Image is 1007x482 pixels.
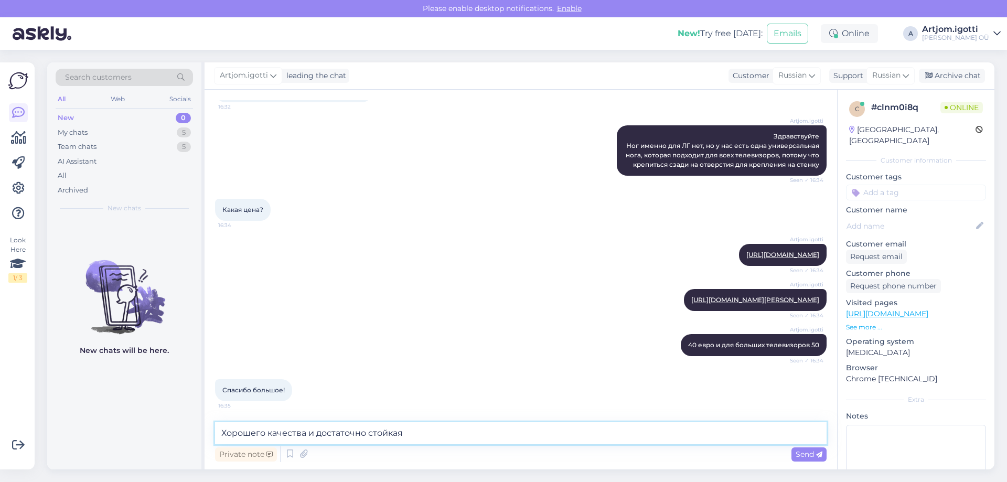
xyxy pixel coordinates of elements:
div: Support [829,70,863,81]
div: 5 [177,142,191,152]
div: Customer information [846,156,986,165]
div: Socials [167,92,193,106]
div: 1 / 3 [8,273,27,283]
p: [MEDICAL_DATA] [846,347,986,358]
div: Look Here [8,235,27,283]
span: Artjom.igotti [784,117,823,125]
input: Add name [847,220,974,232]
div: Archived [58,185,88,196]
span: Какая цена? [222,206,263,213]
span: Send [796,449,822,459]
div: # clnm0i8q [871,101,940,114]
div: leading the chat [282,70,346,81]
div: [PERSON_NAME] OÜ [922,34,989,42]
div: 0 [176,113,191,123]
p: Notes [846,411,986,422]
div: Archive chat [919,69,985,83]
p: Customer tags [846,172,986,183]
span: Search customers [65,72,132,83]
span: Online [940,102,983,113]
p: Customer phone [846,268,986,279]
img: Askly Logo [8,71,28,91]
span: Artjom.igotti [784,235,823,243]
div: Request email [846,250,907,264]
div: New [58,113,74,123]
b: New! [678,28,700,38]
span: Russian [778,70,807,81]
p: Visited pages [846,297,986,308]
div: Artjom.igotti [922,25,989,34]
textarea: Хорошего качества и достаточно стойкаяю [215,422,827,444]
a: [URL][DOMAIN_NAME] [846,309,928,318]
span: Russian [872,70,901,81]
a: Artjom.igotti[PERSON_NAME] OÜ [922,25,1001,42]
div: A [903,26,918,41]
img: No chats [47,241,201,336]
div: Private note [215,447,277,462]
p: Operating system [846,336,986,347]
p: Customer email [846,239,986,250]
button: Emails [767,24,808,44]
div: All [58,170,67,181]
input: Add a tag [846,185,986,200]
span: c [855,105,860,113]
div: My chats [58,127,88,138]
div: All [56,92,68,106]
p: See more ... [846,323,986,332]
span: Artjom.igotti [220,70,268,81]
span: New chats [108,203,141,213]
a: [URL][DOMAIN_NAME][PERSON_NAME] [691,296,819,304]
div: Customer [729,70,769,81]
span: Artjom.igotti [784,326,823,334]
p: Customer name [846,205,986,216]
span: 40 евро и для больших телевизоров 50 [688,341,819,349]
div: [GEOGRAPHIC_DATA], [GEOGRAPHIC_DATA] [849,124,976,146]
div: Team chats [58,142,97,152]
div: Try free [DATE]: [678,27,763,40]
span: Seen ✓ 16:34 [784,357,823,365]
span: Seen ✓ 16:34 [784,176,823,184]
span: Seen ✓ 16:34 [784,266,823,274]
span: 16:32 [218,103,258,111]
a: [URL][DOMAIN_NAME] [746,251,819,259]
span: 16:34 [218,221,258,229]
div: 5 [177,127,191,138]
p: Browser [846,362,986,373]
span: 16:35 [218,402,258,410]
p: New chats will be here. [80,345,169,356]
span: Спасибо большое! [222,386,285,394]
div: Online [821,24,878,43]
div: AI Assistant [58,156,97,167]
span: Seen ✓ 16:34 [784,312,823,319]
div: Web [109,92,127,106]
div: Extra [846,395,986,404]
p: Chrome [TECHNICAL_ID] [846,373,986,384]
span: Artjom.igotti [784,281,823,288]
span: Enable [554,4,585,13]
div: Request phone number [846,279,941,293]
